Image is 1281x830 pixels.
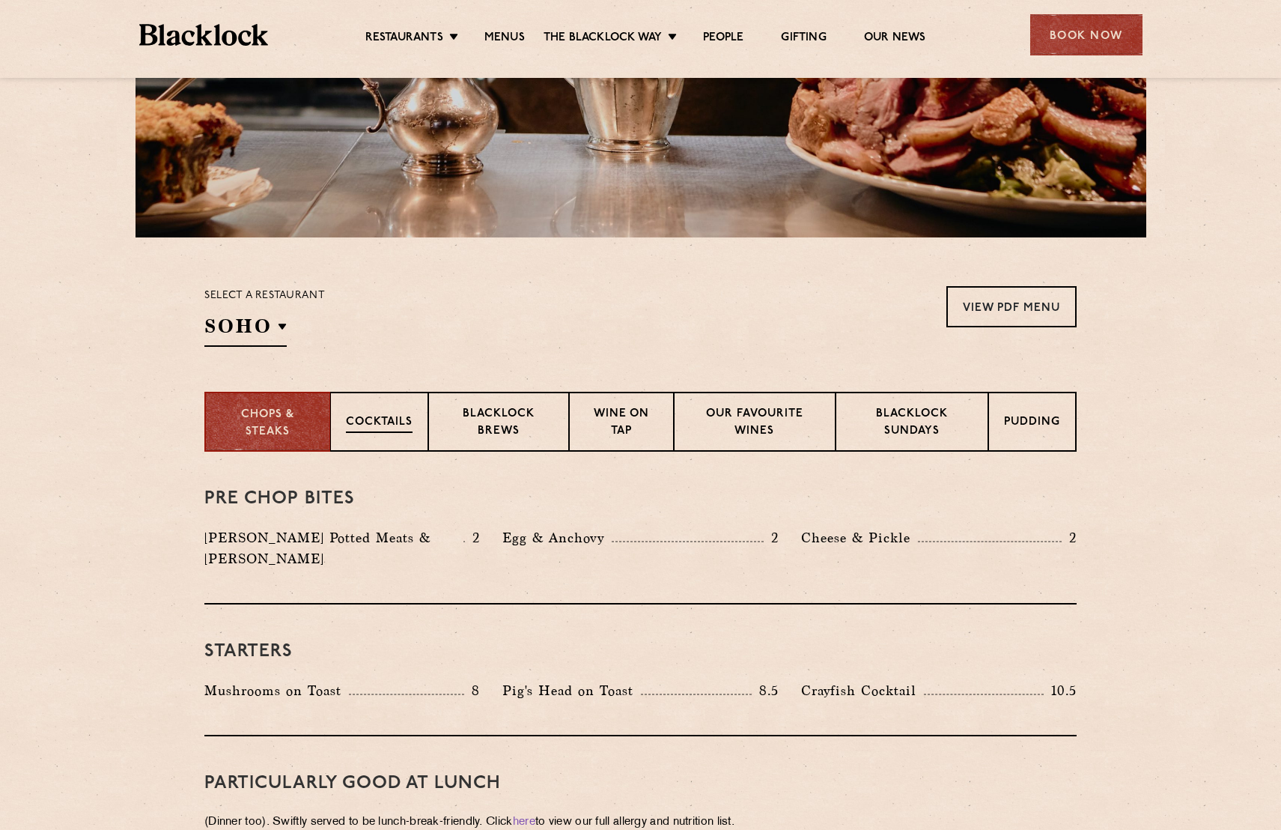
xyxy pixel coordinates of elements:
a: View PDF Menu [946,286,1077,327]
p: 8.5 [752,681,779,700]
img: BL_Textured_Logo-footer-cropped.svg [139,24,269,46]
h3: Pre Chop Bites [204,489,1077,509]
p: Crayfish Cocktail [801,680,924,701]
p: Blacklock Sundays [851,406,973,441]
p: [PERSON_NAME] Potted Meats & [PERSON_NAME] [204,527,463,569]
p: Cocktails [346,414,413,433]
p: Mushrooms on Toast [204,680,349,701]
a: People [703,31,743,47]
p: Pig's Head on Toast [502,680,641,701]
h3: PARTICULARLY GOOD AT LUNCH [204,774,1077,793]
h3: Starters [204,642,1077,661]
div: Book Now [1030,14,1142,55]
h2: SOHO [204,313,287,347]
a: Our News [864,31,926,47]
p: 8 [464,681,480,700]
p: Our favourite wines [690,406,819,441]
p: Blacklock Brews [444,406,553,441]
p: Select a restaurant [204,286,325,306]
p: 10.5 [1044,681,1077,700]
p: 2 [1062,528,1077,548]
a: Menus [484,31,525,47]
a: here [513,817,535,828]
a: The Blacklock Way [544,31,662,47]
p: Egg & Anchovy [502,527,612,548]
a: Gifting [781,31,826,47]
p: 2 [764,528,779,548]
p: Wine on Tap [585,406,658,441]
p: Pudding [1004,414,1060,433]
p: 2 [465,528,480,548]
p: Chops & Steaks [221,407,314,440]
p: Cheese & Pickle [801,527,918,548]
a: Restaurants [365,31,443,47]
